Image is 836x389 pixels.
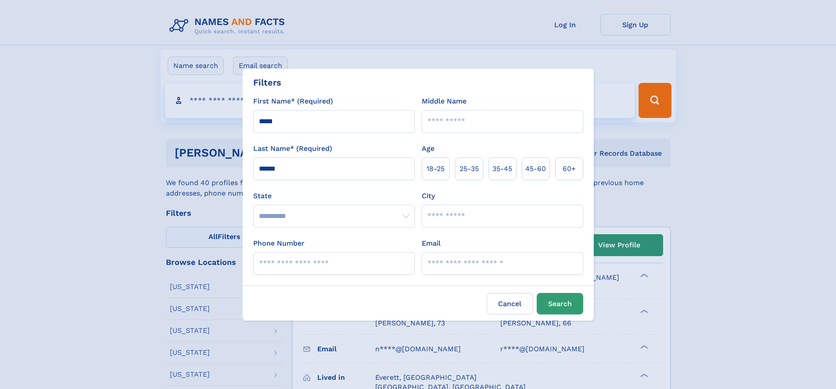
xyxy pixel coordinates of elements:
[487,293,533,314] label: Cancel
[537,293,583,314] button: Search
[459,164,479,174] span: 25‑35
[253,191,415,201] label: State
[525,164,546,174] span: 45‑60
[253,96,333,107] label: First Name* (Required)
[563,164,576,174] span: 60+
[422,96,466,107] label: Middle Name
[253,238,305,249] label: Phone Number
[427,164,445,174] span: 18‑25
[492,164,512,174] span: 35‑45
[422,143,434,154] label: Age
[253,143,332,154] label: Last Name* (Required)
[422,191,435,201] label: City
[253,76,281,89] div: Filters
[422,238,441,249] label: Email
